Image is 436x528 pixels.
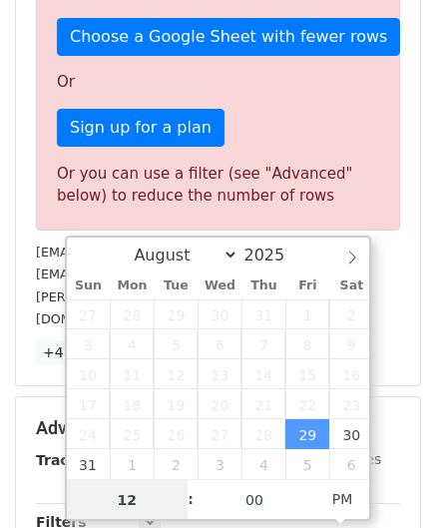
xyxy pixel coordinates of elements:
[198,389,241,419] span: August 20, 2025
[241,419,285,449] span: August 28, 2025
[110,279,154,292] span: Mon
[67,329,111,359] span: August 3, 2025
[36,340,120,365] a: +47 more
[198,279,241,292] span: Wed
[67,449,111,479] span: August 31, 2025
[329,279,373,292] span: Sat
[241,279,285,292] span: Thu
[67,419,111,449] span: August 24, 2025
[241,299,285,329] span: July 31, 2025
[315,479,370,519] span: Click to toggle
[154,419,198,449] span: August 26, 2025
[188,479,194,519] span: :
[154,449,198,479] span: September 2, 2025
[36,266,258,281] small: [EMAIL_ADDRESS][DOMAIN_NAME]
[110,329,154,359] span: August 4, 2025
[154,359,198,389] span: August 12, 2025
[36,245,258,260] small: [EMAIL_ADDRESS][DOMAIN_NAME]
[110,449,154,479] span: September 1, 2025
[329,299,373,329] span: August 2, 2025
[198,299,241,329] span: July 30, 2025
[241,329,285,359] span: August 7, 2025
[36,289,363,327] small: [PERSON_NAME][EMAIL_ADDRESS][PERSON_NAME][DOMAIN_NAME]
[110,359,154,389] span: August 11, 2025
[198,419,241,449] span: August 27, 2025
[329,359,373,389] span: August 16, 2025
[329,389,373,419] span: August 23, 2025
[241,389,285,419] span: August 21, 2025
[154,279,198,292] span: Tue
[57,72,379,93] p: Or
[194,480,315,520] input: Minute
[285,389,329,419] span: August 22, 2025
[57,18,400,56] a: Choose a Google Sheet with fewer rows
[198,329,241,359] span: August 6, 2025
[154,389,198,419] span: August 19, 2025
[285,279,329,292] span: Fri
[285,419,329,449] span: August 29, 2025
[241,359,285,389] span: August 14, 2025
[36,452,103,468] strong: Tracking
[110,299,154,329] span: July 28, 2025
[67,359,111,389] span: August 10, 2025
[241,449,285,479] span: September 4, 2025
[285,329,329,359] span: August 8, 2025
[154,299,198,329] span: July 29, 2025
[154,329,198,359] span: August 5, 2025
[198,359,241,389] span: August 13, 2025
[329,419,373,449] span: August 30, 2025
[57,163,379,208] div: Or you can use a filter (see "Advanced" below) to reduce the number of rows
[329,449,373,479] span: September 6, 2025
[110,419,154,449] span: August 25, 2025
[57,109,224,147] a: Sign up for a plan
[285,359,329,389] span: August 15, 2025
[110,389,154,419] span: August 18, 2025
[67,299,111,329] span: July 27, 2025
[198,449,241,479] span: September 3, 2025
[329,329,373,359] span: August 9, 2025
[67,389,111,419] span: August 17, 2025
[36,417,400,439] h5: Advanced
[285,299,329,329] span: August 1, 2025
[238,246,310,264] input: Year
[67,279,111,292] span: Sun
[336,432,436,528] iframe: Chat Widget
[67,480,189,520] input: Hour
[285,449,329,479] span: September 5, 2025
